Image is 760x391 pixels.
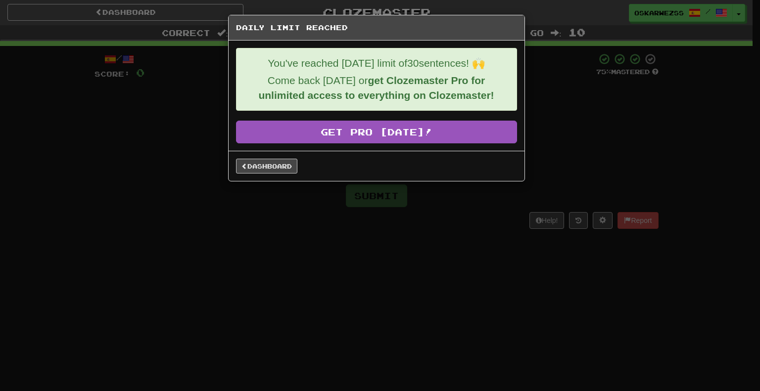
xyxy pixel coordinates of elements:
[236,121,517,143] a: Get Pro [DATE]!
[244,73,509,103] p: Come back [DATE] or
[236,23,517,33] h5: Daily Limit Reached
[236,159,297,174] a: Dashboard
[258,75,494,101] strong: get Clozemaster Pro for unlimited access to everything on Clozemaster!
[244,56,509,71] p: You've reached [DATE] limit of 30 sentences! 🙌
